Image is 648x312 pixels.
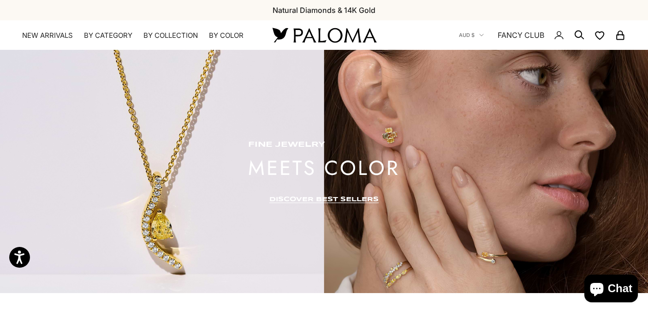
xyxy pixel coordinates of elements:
[459,31,475,39] span: AUD $
[459,20,626,50] nav: Secondary navigation
[248,159,400,177] p: meets color
[22,31,250,40] nav: Primary navigation
[84,31,132,40] summary: By Category
[582,275,641,305] inbox-online-store-chat: Shopify online store chat
[209,31,244,40] summary: By Color
[22,31,73,40] a: NEW ARRIVALS
[459,31,484,39] button: AUD $
[273,4,375,16] p: Natural Diamonds & 14K Gold
[498,29,544,41] a: FANCY CLUB
[269,196,379,203] a: DISCOVER BEST SELLERS
[143,31,198,40] summary: By Collection
[248,140,400,150] p: fine jewelry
